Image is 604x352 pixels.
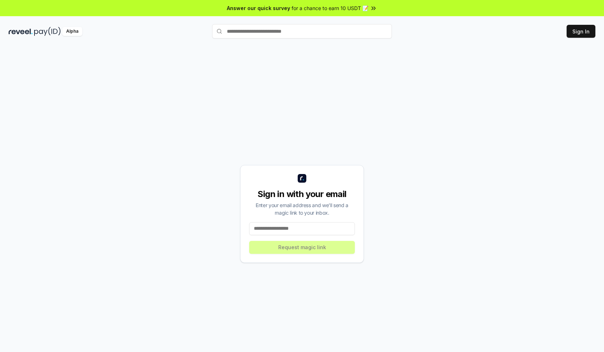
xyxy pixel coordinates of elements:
[298,174,306,183] img: logo_small
[227,4,290,12] span: Answer our quick survey
[34,27,61,36] img: pay_id
[249,201,355,216] div: Enter your email address and we’ll send a magic link to your inbox.
[9,27,33,36] img: reveel_dark
[249,188,355,200] div: Sign in with your email
[292,4,369,12] span: for a chance to earn 10 USDT 📝
[62,27,82,36] div: Alpha
[567,25,595,38] button: Sign In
